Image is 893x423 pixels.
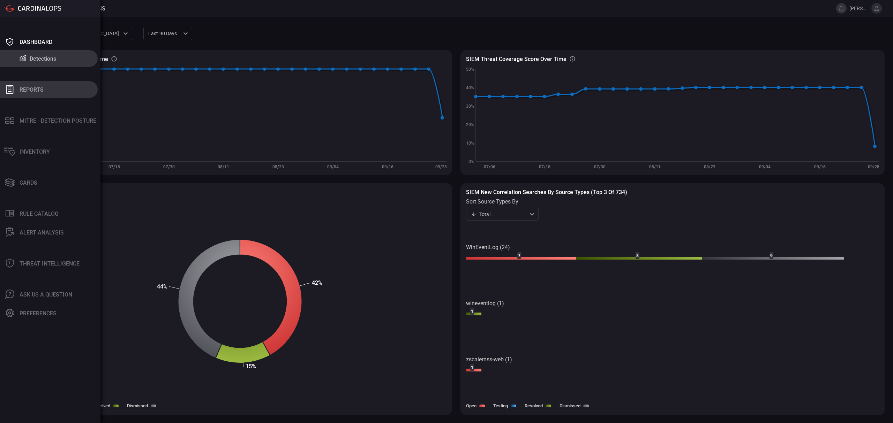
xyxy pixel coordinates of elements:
text: 09/16 [814,164,826,169]
text: 50% [466,67,474,72]
div: Cards [20,179,37,186]
text: 08/23 [272,164,284,169]
text: 0% [468,159,474,164]
div: ALERT ANALYSIS [20,229,64,236]
label: Dismissed [560,403,580,408]
div: Ask Us A Question [20,291,72,298]
label: Dismissed [127,403,148,408]
label: Resolved [525,403,543,408]
div: Detections [30,55,56,62]
text: 07/06 [484,164,495,169]
label: Testing [493,403,508,408]
text: WinEventLog (24) [466,244,510,251]
p: Last 90 days [148,30,181,37]
text: 44% [157,283,167,290]
div: Threat Intelligence [20,260,80,267]
text: 09/04 [759,164,771,169]
text: 09/04 [327,164,339,169]
text: 09/28 [868,164,879,169]
div: Dashboard [20,39,52,45]
text: 07/18 [539,164,550,169]
span: [PERSON_NAME][EMAIL_ADDRESS][PERSON_NAME][DOMAIN_NAME] [849,6,869,11]
text: 08/23 [704,164,715,169]
div: Reports [20,86,44,93]
h3: SIEM New correlation searches by source types (Top 3 of 734) [466,189,879,195]
label: Open [466,403,476,408]
label: sort source types by [466,198,539,205]
text: 08/11 [218,164,229,169]
text: 9 [770,253,773,258]
text: zscalernss-web (1) [466,356,512,363]
text: 1 [471,365,473,370]
text: 15% [246,363,256,370]
text: 07/18 [108,164,120,169]
text: 30% [466,104,474,109]
text: 40% [466,85,474,90]
text: 09/28 [435,164,447,169]
text: 1 [471,309,473,314]
text: 07/30 [163,164,175,169]
text: 7 [518,253,520,258]
div: Inventory [20,148,50,155]
div: MITRE - Detection Posture [20,117,96,124]
text: 09/16 [382,164,393,169]
text: wineventlog (1) [466,300,504,307]
text: 8 [636,253,639,258]
h3: SIEM Threat coverage score over time [466,56,566,62]
text: 42% [312,279,322,286]
text: 08/11 [649,164,661,169]
label: Resolved [92,403,110,408]
div: Total [471,211,527,218]
text: 07/30 [594,164,606,169]
text: 20% [466,122,474,127]
div: Rule Catalog [20,210,59,217]
text: 10% [466,141,474,146]
div: Preferences [20,310,57,317]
